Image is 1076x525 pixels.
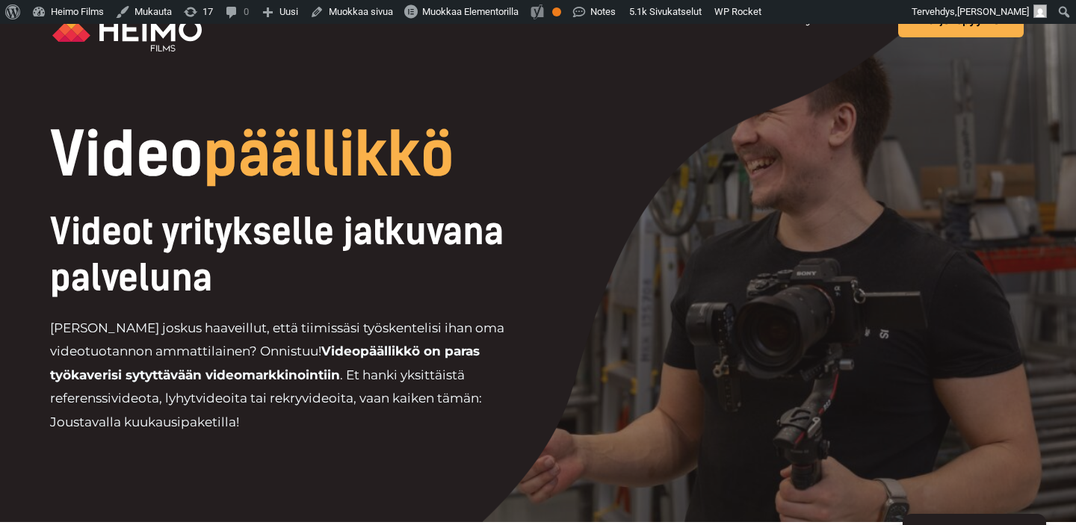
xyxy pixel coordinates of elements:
[50,317,538,435] p: [PERSON_NAME] joskus haaveillut, että tiimissäsi työskentelisi ihan oma videotuotannon ammattilai...
[50,125,640,184] h1: Video
[552,7,561,16] div: OK
[50,344,480,382] strong: Videopäällikkö on paras työkaverisi sytyttävään videomarkkinointiin
[50,210,504,299] span: Videot yritykselle jatkuvana palveluna
[422,6,519,17] span: Muokkaa Elementorilla
[203,119,454,190] span: päällikkö
[957,6,1029,17] span: [PERSON_NAME]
